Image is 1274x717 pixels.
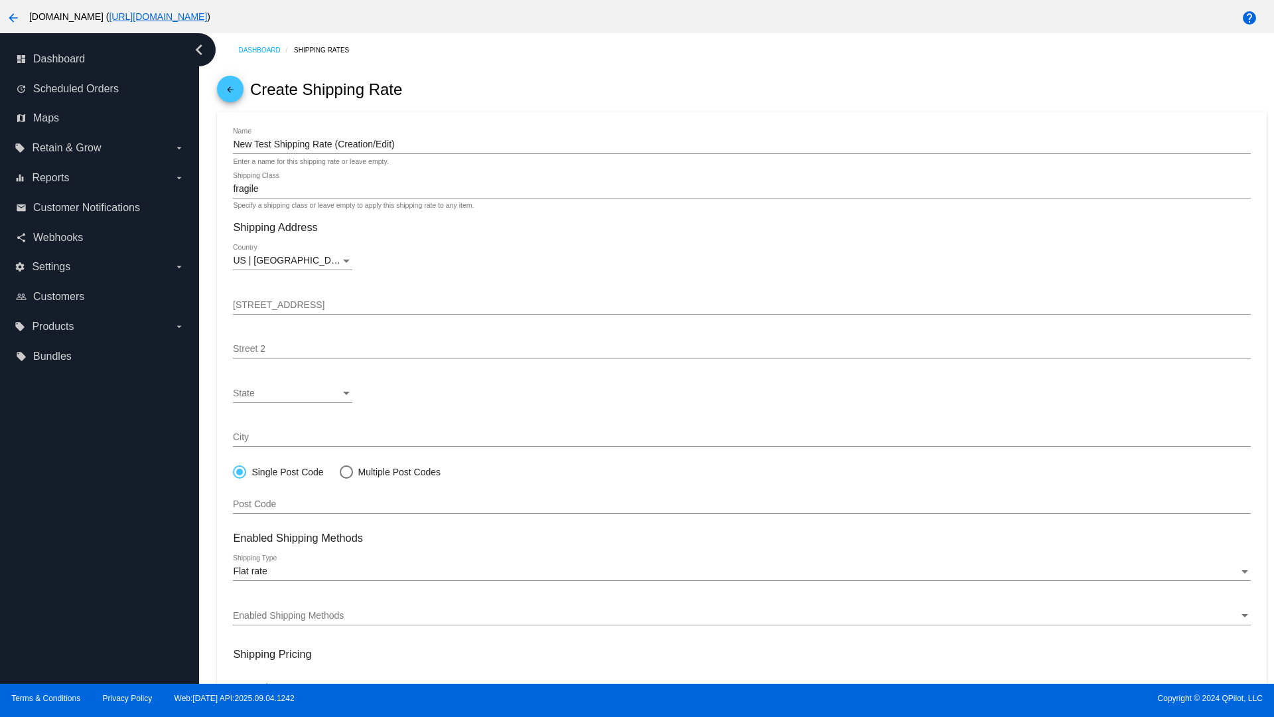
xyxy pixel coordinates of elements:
[222,85,238,101] mat-icon: arrow_back
[233,221,1250,234] h3: Shipping Address
[238,40,294,60] a: Dashboard
[15,143,25,153] i: local_offer
[233,499,1250,510] input: Post Code
[11,694,80,703] a: Terms & Conditions
[33,112,59,124] span: Maps
[233,202,474,210] div: Specify a shipping class or leave empty to apply this shipping rate to any item.
[16,227,184,248] a: share Webhooks
[16,54,27,64] i: dashboard
[246,467,323,477] div: Single Post Code
[233,566,267,576] span: Flat rate
[233,432,1250,443] input: City
[233,256,352,266] mat-select: Country
[29,11,210,22] span: [DOMAIN_NAME] ( )
[294,40,361,60] a: Shipping Rates
[233,388,255,398] span: State
[16,113,27,123] i: map
[33,351,72,362] span: Bundles
[233,682,1250,693] input: Base Price
[32,321,74,333] span: Products
[16,78,184,100] a: update Scheduled Orders
[233,610,344,621] span: Enabled Shipping Methods
[174,262,184,272] i: arrow_drop_down
[33,232,83,244] span: Webhooks
[174,321,184,332] i: arrow_drop_down
[16,291,27,302] i: people_outline
[648,694,1263,703] span: Copyright © 2024 QPilot, LLC
[16,351,27,362] i: local_offer
[353,467,441,477] div: Multiple Post Codes
[233,388,352,399] mat-select: State
[103,694,153,703] a: Privacy Policy
[233,184,1250,195] input: Shipping Class
[15,321,25,332] i: local_offer
[175,694,295,703] a: Web:[DATE] API:2025.09.04.1242
[174,173,184,183] i: arrow_drop_down
[16,286,184,307] a: people_outline Customers
[16,108,184,129] a: map Maps
[233,344,1250,355] input: Street 2
[233,300,1250,311] input: Street 1
[15,173,25,183] i: equalizer
[16,84,27,94] i: update
[250,80,402,99] h2: Create Shipping Rate
[188,39,210,60] i: chevron_left
[5,10,21,26] mat-icon: arrow_back
[174,143,184,153] i: arrow_drop_down
[233,158,388,166] div: Enter a name for this shipping rate or leave empty.
[33,53,85,65] span: Dashboard
[33,83,119,95] span: Scheduled Orders
[33,291,84,303] span: Customers
[32,261,70,273] span: Settings
[109,11,207,22] a: [URL][DOMAIN_NAME]
[16,202,27,213] i: email
[32,172,69,184] span: Reports
[33,202,140,214] span: Customer Notifications
[233,532,1250,544] h3: Enabled Shipping Methods
[1241,10,1257,26] mat-icon: help
[16,48,184,70] a: dashboard Dashboard
[233,139,1250,150] input: Name
[233,255,350,266] span: US | [GEOGRAPHIC_DATA]
[16,232,27,243] i: share
[32,142,101,154] span: Retain & Grow
[233,566,1250,577] mat-select: Shipping Type
[233,611,1250,621] mat-select: Enabled Shipping Methods
[15,262,25,272] i: settings
[16,197,184,218] a: email Customer Notifications
[233,648,1250,661] h3: Shipping Pricing
[16,346,184,367] a: local_offer Bundles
